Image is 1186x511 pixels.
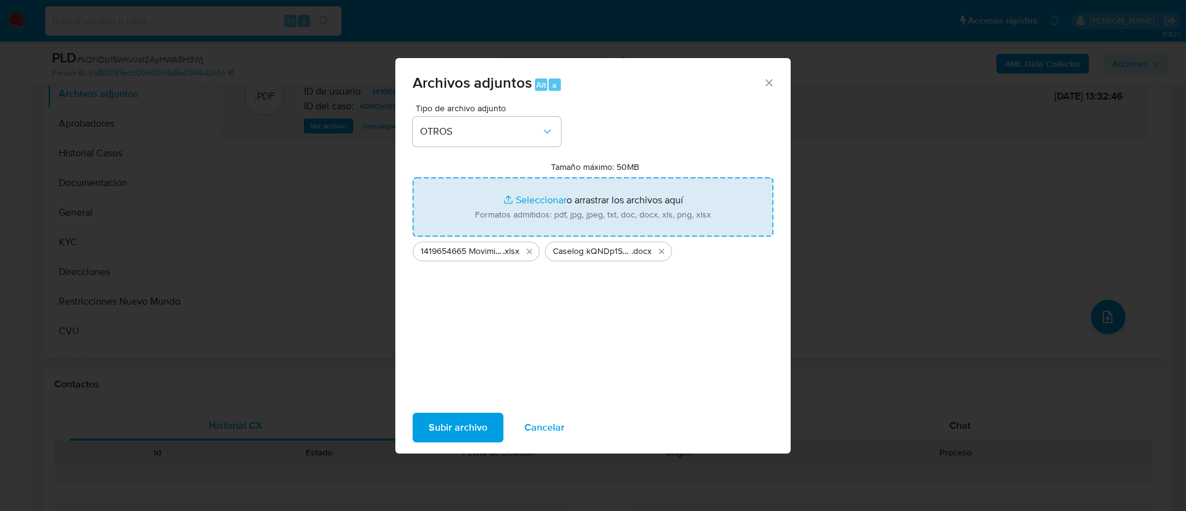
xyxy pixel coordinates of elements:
[536,79,546,91] span: Alt
[524,414,565,441] span: Cancelar
[763,77,774,88] button: Cerrar
[503,245,519,258] span: .xlsx
[413,237,773,261] ul: Archivos seleccionados
[413,117,561,146] button: OTROS
[552,79,557,91] span: a
[420,125,541,138] span: OTROS
[413,413,503,442] button: Subir archivo
[522,244,537,259] button: Eliminar 1419654665 Movimientos.xlsx
[631,245,652,258] span: .docx
[413,72,532,93] span: Archivos adjuntos
[429,414,487,441] span: Subir archivo
[553,245,631,258] span: Caselog kQNDp1SWKvvoI2AyHWA5H3Wj_2025_07_18_01_32_32
[421,245,503,258] span: 1419654665 Movimientos
[551,161,639,172] label: Tamaño máximo: 50MB
[416,104,564,112] span: Tipo de archivo adjunto
[508,413,581,442] button: Cancelar
[654,244,669,259] button: Eliminar Caselog kQNDp1SWKvvoI2AyHWA5H3Wj_2025_07_18_01_32_32.docx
